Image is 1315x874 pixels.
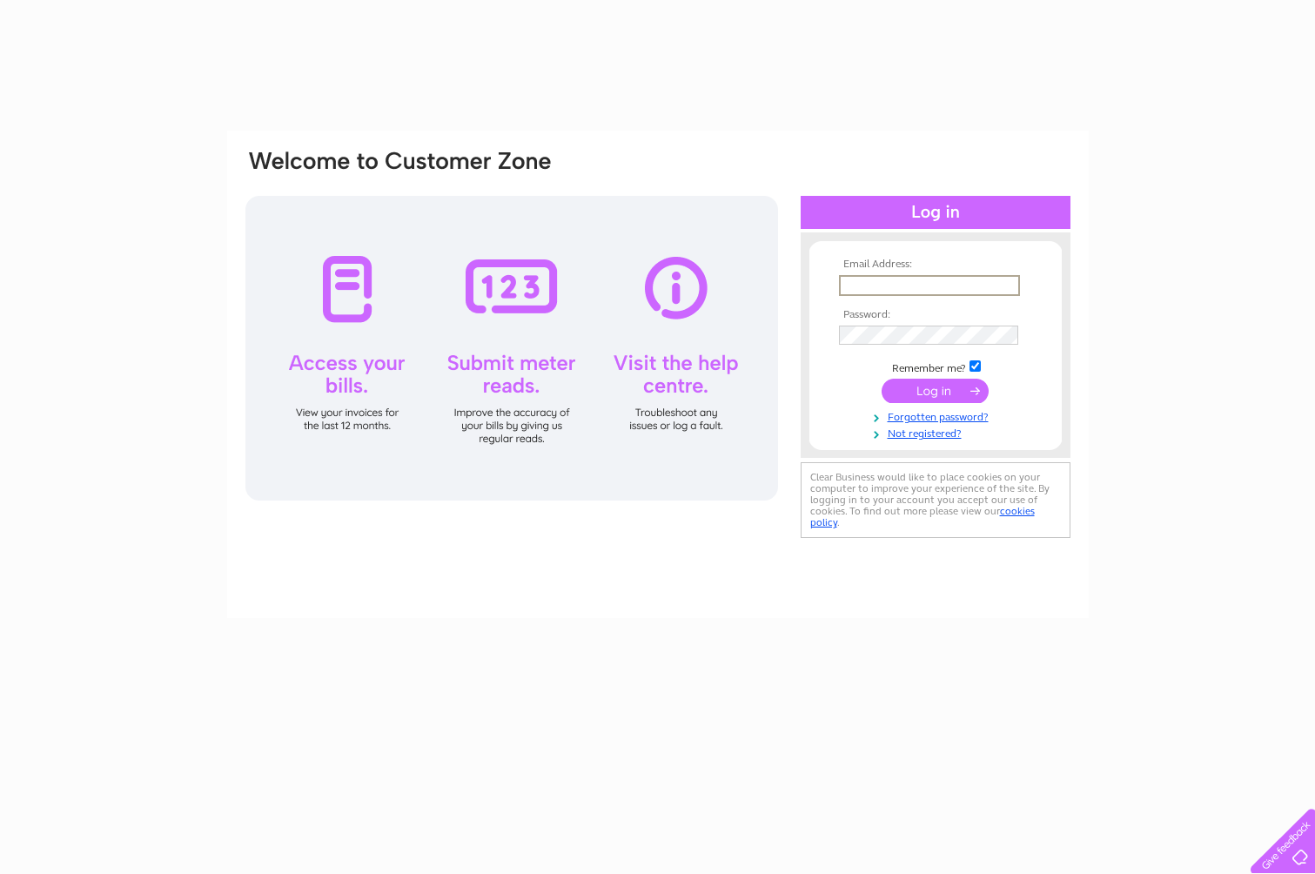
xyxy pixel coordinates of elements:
[835,358,1037,375] td: Remember me?
[835,309,1037,321] th: Password:
[882,379,989,403] input: Submit
[839,424,1037,440] a: Not registered?
[810,505,1035,528] a: cookies policy
[835,259,1037,271] th: Email Address:
[801,462,1070,538] div: Clear Business would like to place cookies on your computer to improve your experience of the sit...
[839,407,1037,424] a: Forgotten password?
